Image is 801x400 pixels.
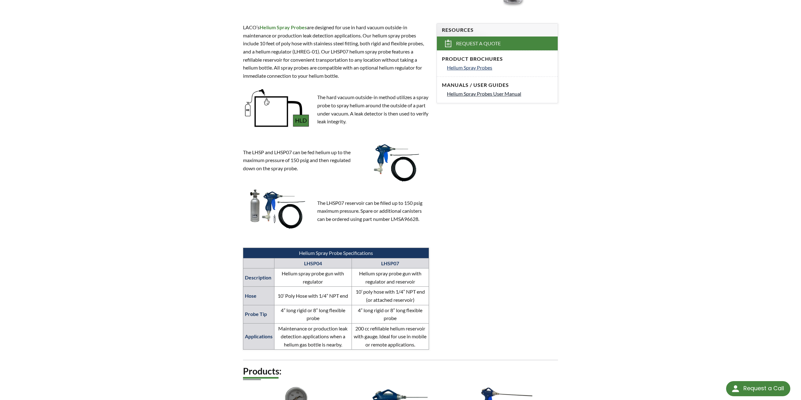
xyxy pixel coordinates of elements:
td: LHSP07 [352,258,429,268]
p: The hard vacuum outside-in method utilizes a spray probe to spray helium around the outside of a ... [317,93,429,125]
div: Request a Call [743,381,784,396]
td: Description [243,268,274,287]
span: Helium Spray Probes User Manual [447,91,521,97]
img: LHSP07-2023_-_WEB.png [243,186,311,234]
td: 4” long rigid or 8” long flexible probe [274,305,352,323]
td: Probe Tip [243,305,274,323]
h2: Products: [243,365,558,377]
span: Helium Spray Probes [447,65,492,70]
td: Helium spray probe gun with regulator and reservoir [352,268,429,287]
h4: Resources [442,27,553,33]
td: 200 cc refillable helium reservoir with gauge. Ideal for use in mobile or remote applications. [352,323,429,350]
h4: Manuals / User Guides [442,82,553,88]
h4: Product Brochures [442,56,553,62]
td: Helium spray probe gun with regulator [274,268,352,287]
p: The LHSP07 reservoir can be filled up to 150 psig maximum pressure. Spare or additional canisters... [317,199,429,223]
a: Helium Spray Probes [447,64,553,72]
td: LHSP04 [274,258,352,268]
p: The LHSP and LHSP07 can be fed helium up to the maximum pressure of 150 psig and then regulated d... [243,148,352,172]
td: 10’ Poly Hose with 1/4” NPT end [274,287,352,305]
span: Request a Quote [456,40,501,47]
td: 4” long rigid or 8” long flexible probe [352,305,429,323]
td: Applications [243,323,274,350]
div: Request a Call [726,381,790,396]
td: Helium Spray Probe Specifications [243,248,429,258]
a: Helium Spray Probes User Manual [447,90,553,98]
img: DSC_8723_-_WEB.png [358,139,429,186]
span: Helium Spray Probes [260,24,307,30]
td: Maintenance or production leak detection applications when a helium gas bottle is nearby. [274,323,352,350]
td: 10’ poly hose with 1/4” NPT end (or attached reservoir) [352,287,429,305]
img: round button [730,384,741,394]
p: LACO’s are designed for use in hard vacuum outside-in maintenance or production leak detection ap... [243,23,429,80]
img: Methods_Graphics_Hard_Vacuum_Outside-in_-_Copy.jpg [243,85,311,132]
td: Hose [243,287,274,305]
a: Request a Quote [437,37,558,50]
